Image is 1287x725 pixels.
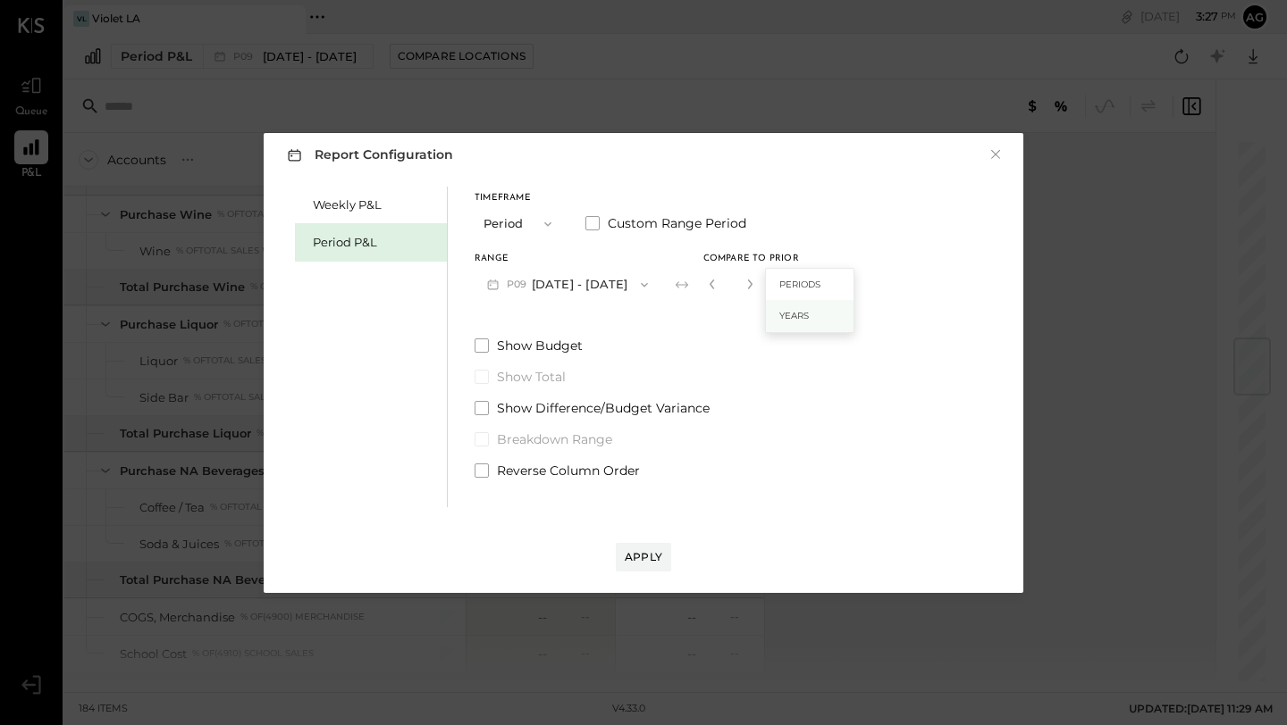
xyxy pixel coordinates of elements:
div: Timeframe [475,194,564,203]
span: Reverse Column Order [497,462,640,479]
span: Show Total [497,368,566,386]
span: P09 [507,278,532,292]
span: Breakdown Range [497,430,612,448]
span: Show Budget [497,337,583,354]
button: Apply [616,543,671,571]
div: Period P&L [313,234,438,251]
span: Custom Range Period [608,214,746,232]
div: Weekly P&L [313,196,438,213]
button: P09[DATE] - [DATE] [475,268,660,301]
button: Period [475,207,564,240]
button: × [988,146,1004,163]
div: Range [475,254,660,263]
span: Years [779,310,809,321]
div: Apply [625,549,662,564]
span: Show Difference/Budget Variance [497,399,710,417]
span: Periods [779,279,820,290]
span: Compare to Prior [703,254,799,263]
h3: Report Configuration [283,144,453,166]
